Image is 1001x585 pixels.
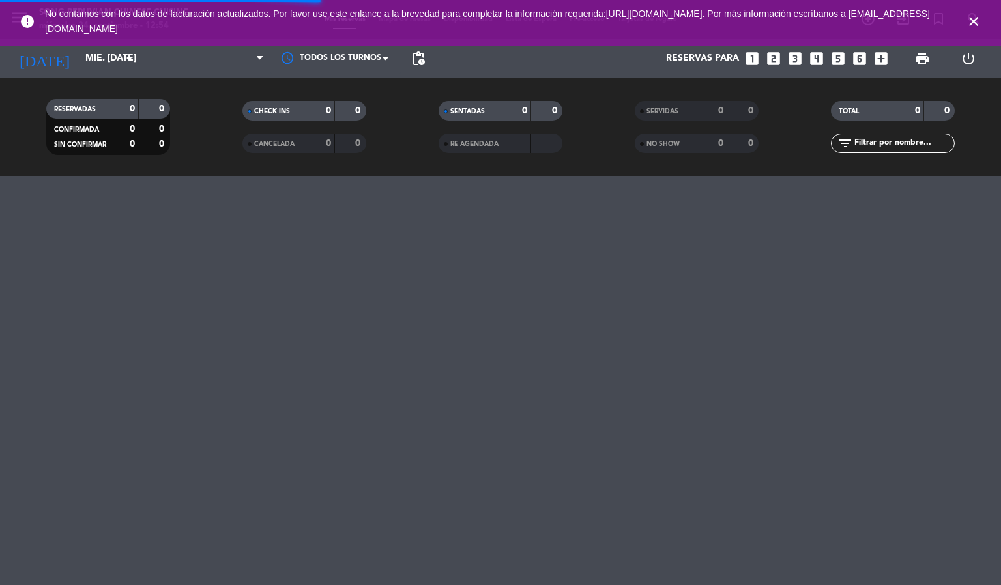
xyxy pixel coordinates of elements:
i: looks_4 [808,50,825,67]
span: No contamos con los datos de facturación actualizados. Por favor use este enlance a la brevedad p... [45,8,930,34]
strong: 0 [718,106,723,115]
i: looks_5 [830,50,847,67]
span: CONFIRMADA [54,126,99,133]
span: CHECK INS [254,108,290,115]
strong: 0 [522,106,527,115]
span: SERVIDAS [646,108,678,115]
span: SIN CONFIRMAR [54,141,106,148]
i: looks_6 [851,50,868,67]
i: filter_list [837,136,853,151]
span: NO SHOW [646,141,680,147]
i: [DATE] [10,44,79,73]
span: print [914,51,930,66]
i: power_settings_new [961,51,976,66]
strong: 0 [159,104,167,113]
i: looks_3 [787,50,804,67]
strong: 0 [915,106,920,115]
span: Reservas para [666,53,739,64]
i: error [20,14,35,29]
strong: 0 [355,106,363,115]
strong: 0 [326,139,331,148]
strong: 0 [326,106,331,115]
i: arrow_drop_down [121,51,137,66]
span: CANCELADA [254,141,295,147]
i: looks_one [744,50,761,67]
div: LOG OUT [945,39,991,78]
i: close [966,14,981,29]
span: TOTAL [839,108,859,115]
strong: 0 [130,104,135,113]
strong: 0 [159,124,167,134]
a: . Por más información escríbanos a [EMAIL_ADDRESS][DOMAIN_NAME] [45,8,930,34]
strong: 0 [130,124,135,134]
strong: 0 [944,106,952,115]
span: RE AGENDADA [450,141,499,147]
strong: 0 [552,106,560,115]
strong: 0 [159,139,167,149]
strong: 0 [355,139,363,148]
strong: 0 [748,106,756,115]
input: Filtrar por nombre... [853,136,954,150]
strong: 0 [130,139,135,149]
a: [URL][DOMAIN_NAME] [606,8,703,19]
strong: 0 [718,139,723,148]
i: add_box [873,50,890,67]
strong: 0 [748,139,756,148]
span: SENTADAS [450,108,485,115]
i: looks_two [765,50,782,67]
span: RESERVADAS [54,106,96,113]
span: pending_actions [411,51,426,66]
